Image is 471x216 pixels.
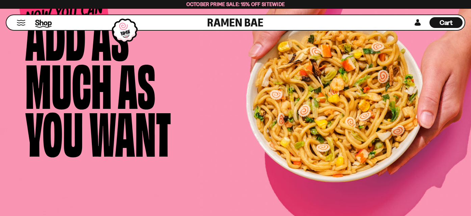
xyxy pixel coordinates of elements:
[35,17,52,28] a: Shop
[25,59,112,107] div: Much
[25,107,83,155] div: You
[17,20,26,26] button: Mobile Menu Trigger
[118,59,155,107] div: as
[440,19,453,27] span: Cart
[186,1,285,7] span: October Prime Sale: 15% off Sitewide
[429,15,463,30] div: Cart
[89,107,171,155] div: Want
[35,18,52,28] span: Shop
